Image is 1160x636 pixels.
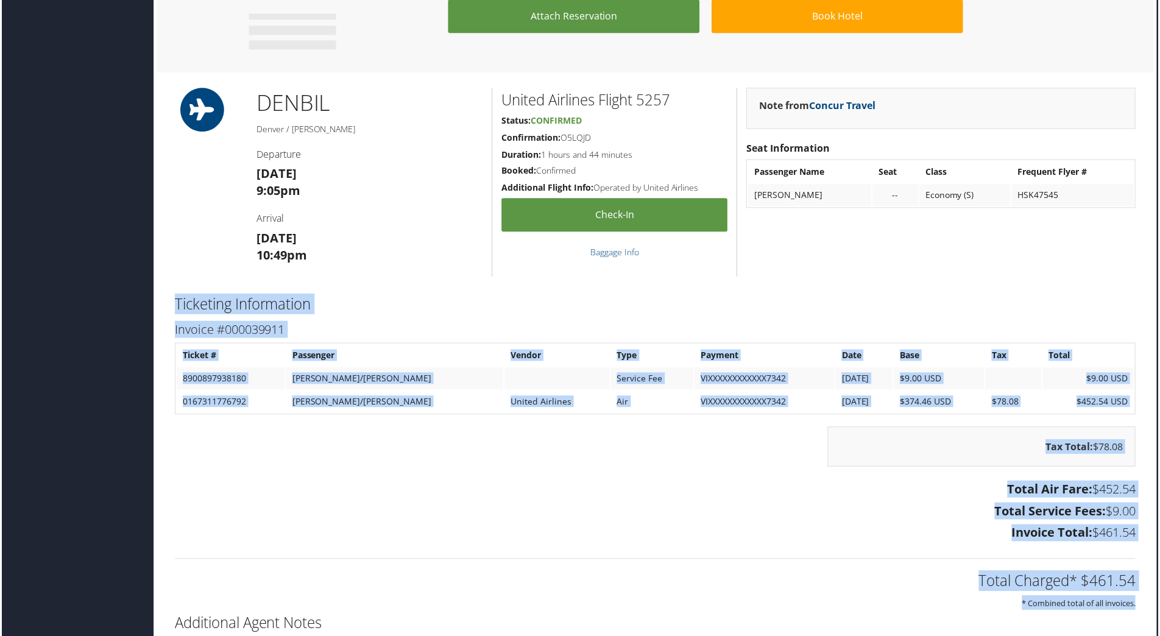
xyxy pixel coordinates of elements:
strong: Status: [501,115,531,126]
h5: 1 hours and 44 minutes [501,149,728,161]
h2: Ticketing Information [174,294,1137,315]
h5: Confirmed [501,165,728,177]
th: Passenger [285,345,503,367]
strong: Confirmation: [501,132,561,143]
td: VIXXXXXXXXXXXX7342 [695,392,835,414]
h5: Denver / [PERSON_NAME] [255,123,483,135]
td: Air [611,392,695,414]
th: Ticket # [175,345,284,367]
td: 0167311776792 [175,392,284,414]
h4: Departure [255,147,483,161]
h2: United Airlines Flight 5257 [501,90,728,110]
h3: Invoice #000039911 [174,322,1137,339]
th: Base [895,345,986,367]
td: [DATE] [836,392,893,414]
td: HSK47545 [1013,185,1136,207]
small: * Combined total of all invoices. [1024,599,1137,610]
a: Baggage Info [590,247,639,258]
td: VIXXXXXXXXXXXX7342 [695,369,835,390]
td: [PERSON_NAME]/[PERSON_NAME] [285,392,503,414]
strong: Duration: [501,149,541,160]
td: $374.46 USD [895,392,986,414]
th: Passenger Name [749,161,872,183]
td: Economy (S) [921,185,1012,207]
strong: [DATE] [255,166,295,182]
strong: [DATE] [255,230,295,247]
strong: Tax Total: [1047,441,1095,454]
td: $9.00 USD [895,369,986,390]
strong: Note from [760,99,877,112]
h5: O5LQJD [501,132,728,144]
td: $452.54 USD [1044,392,1136,414]
td: $9.00 USD [1044,369,1136,390]
h2: Total Charged* $461.54 [174,572,1137,593]
th: Payment [695,345,835,367]
strong: 10:49pm [255,247,306,264]
h2: Additional Agent Notes [174,614,1137,635]
span: Confirmed [531,115,582,126]
h4: Arrival [255,212,483,225]
th: Total [1044,345,1136,367]
th: Class [921,161,1012,183]
strong: Booked: [501,165,536,177]
a: Concur Travel [810,99,877,112]
a: Check-in [501,199,728,232]
td: $78.08 [987,392,1043,414]
td: [PERSON_NAME] [749,185,872,207]
th: Date [836,345,893,367]
strong: Total Service Fees: [996,504,1108,520]
th: Seat [874,161,919,183]
td: Service Fee [611,369,695,390]
strong: Seat Information [747,141,830,155]
strong: 9:05pm [255,183,299,199]
div: $78.08 [829,428,1137,468]
h5: Operated by United Airlines [501,182,728,194]
th: Vendor [504,345,610,367]
h3: $452.54 [174,482,1137,499]
td: [DATE] [836,369,893,390]
h1: DEN BIL [255,88,483,118]
th: Tax [987,345,1043,367]
h3: $461.54 [174,526,1137,543]
strong: Additional Flight Info: [501,182,593,194]
td: [PERSON_NAME]/[PERSON_NAME] [285,369,503,390]
strong: Total Air Fare: [1009,482,1094,498]
td: United Airlines [504,392,610,414]
div: -- [880,190,913,201]
h3: $9.00 [174,504,1137,521]
th: Type [611,345,695,367]
strong: Invoice Total: [1013,526,1094,542]
td: 8900897938180 [175,369,284,390]
th: Frequent Flyer # [1013,161,1136,183]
